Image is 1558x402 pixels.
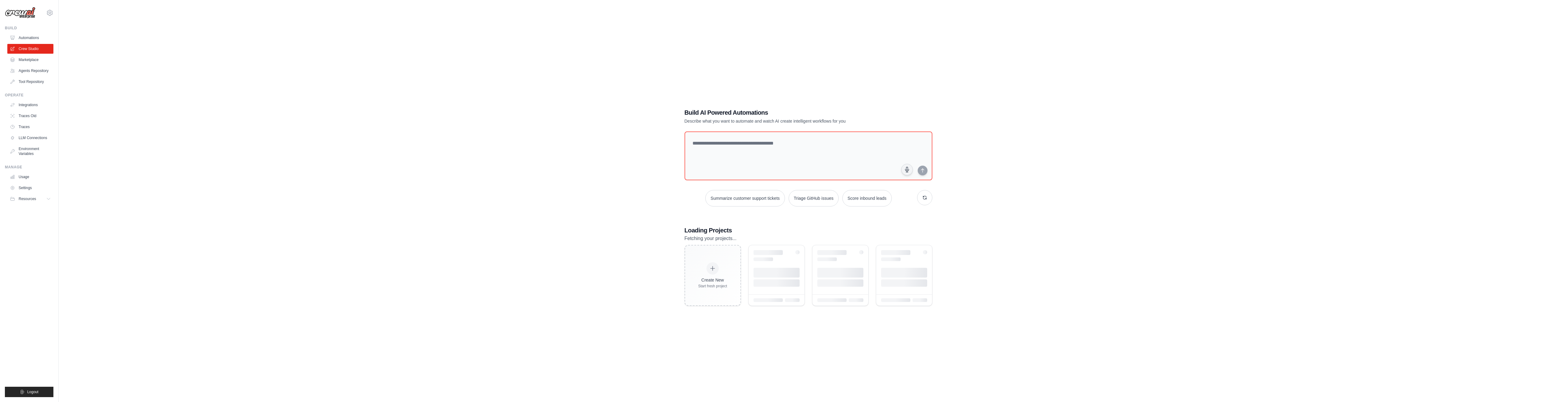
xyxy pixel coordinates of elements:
[685,108,890,117] h1: Build AI Powered Automations
[7,100,53,110] a: Integrations
[5,165,53,170] div: Manage
[685,235,932,242] p: Fetching your projects...
[698,284,727,289] div: Start fresh project
[7,144,53,159] a: Environment Variables
[7,172,53,182] a: Usage
[5,26,53,31] div: Build
[685,226,932,235] h3: Loading Projects
[917,190,932,205] button: Get new suggestions
[7,55,53,65] a: Marketplace
[7,122,53,132] a: Traces
[5,93,53,98] div: Operate
[7,44,53,54] a: Crew Studio
[5,387,53,397] button: Logout
[5,7,35,19] img: Logo
[842,190,892,206] button: Score inbound leads
[705,190,785,206] button: Summarize customer support tickets
[7,133,53,143] a: LLM Connections
[7,111,53,121] a: Traces Old
[7,33,53,43] a: Automations
[19,196,36,201] span: Resources
[7,77,53,87] a: Tool Repository
[27,389,38,394] span: Logout
[7,66,53,76] a: Agents Repository
[789,190,839,206] button: Triage GitHub issues
[7,183,53,193] a: Settings
[685,118,890,124] p: Describe what you want to automate and watch AI create intelligent workflows for you
[901,164,913,175] button: Click to speak your automation idea
[7,194,53,204] button: Resources
[698,277,727,283] div: Create New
